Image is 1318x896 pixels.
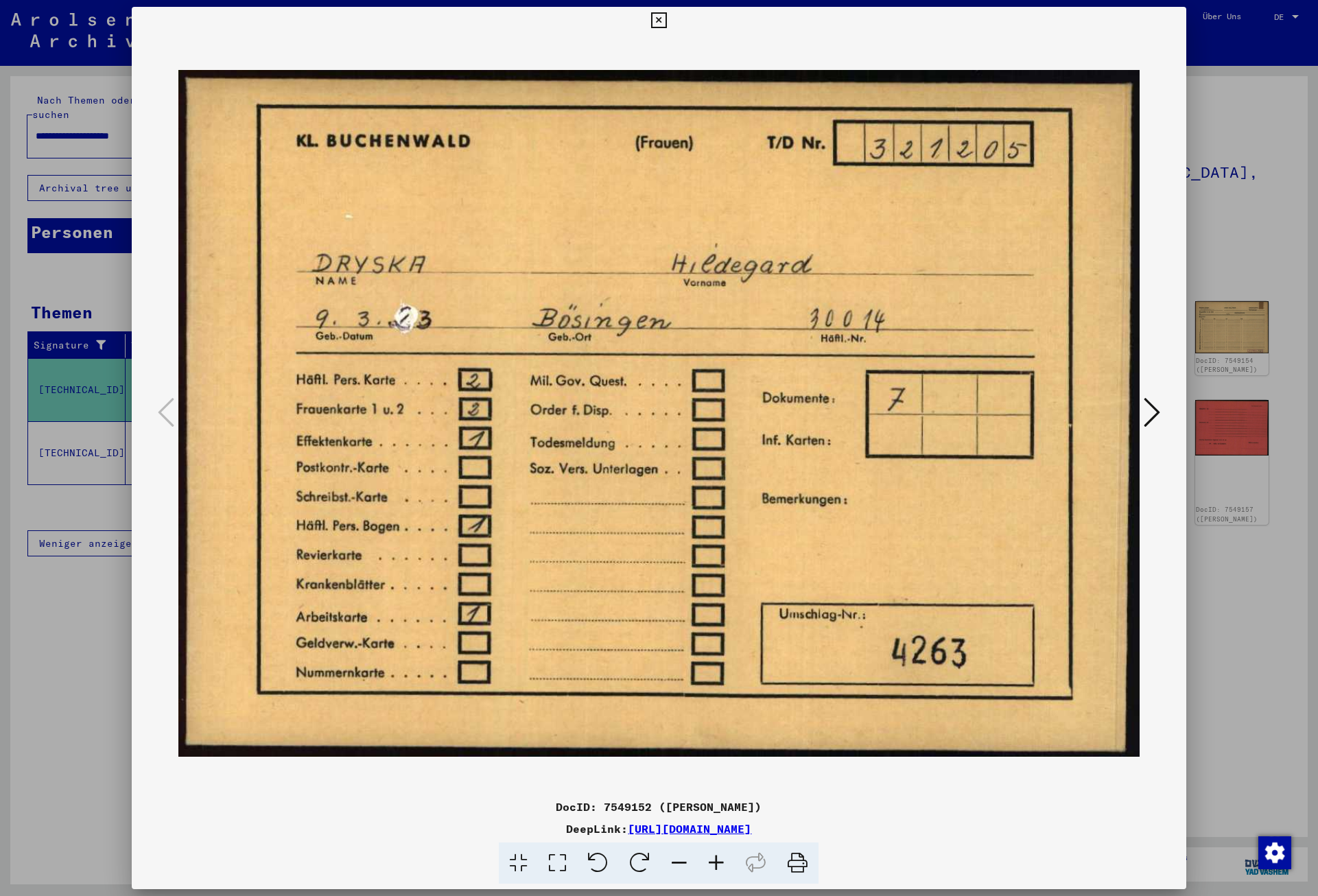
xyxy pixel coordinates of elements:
[1258,836,1291,869] div: Zustimmung ändern
[628,822,751,836] a: [URL][DOMAIN_NAME]
[132,799,1186,815] div: DocID: 7549152 ([PERSON_NAME])
[132,821,1186,837] div: DeepLink:
[178,34,1140,793] img: 001.jpg
[1258,836,1291,869] img: Zustimmung ändern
